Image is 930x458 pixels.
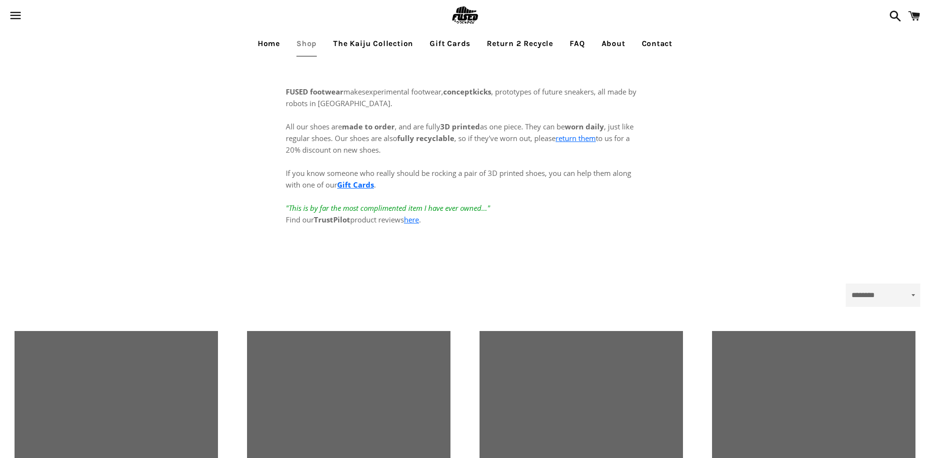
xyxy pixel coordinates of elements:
a: here [404,215,419,224]
strong: worn daily [565,122,604,131]
strong: fully recyclable [397,133,454,143]
strong: conceptkicks [443,87,491,96]
a: Gift Cards [337,180,374,190]
a: Return 2 Recycle [480,32,560,56]
strong: FUSED footwear [286,87,343,96]
a: return them [556,133,596,143]
strong: 3D printed [440,122,480,131]
a: About [594,32,633,56]
a: Home [250,32,287,56]
a: The Kaiju Collection [326,32,420,56]
strong: made to order [342,122,395,131]
p: All our shoes are , and are fully as one piece. They can be , just like regular shoes. Our shoes ... [286,109,644,225]
strong: TrustPilot [314,215,350,224]
span: makes [286,87,365,96]
a: Gift Cards [422,32,478,56]
span: experimental footwear, , prototypes of future sneakers, all made by robots in [GEOGRAPHIC_DATA]. [286,87,636,108]
a: FAQ [562,32,592,56]
a: Contact [635,32,680,56]
a: Shop [289,32,324,56]
em: "This is by far the most complimented item I have ever owned..." [286,203,490,213]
